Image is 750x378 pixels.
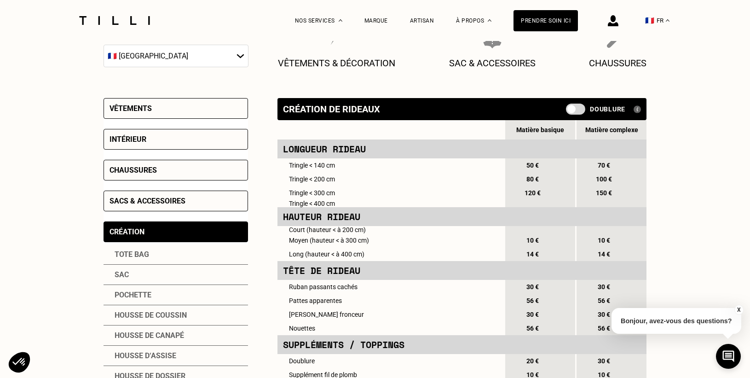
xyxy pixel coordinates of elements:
[524,162,541,169] span: 50 €
[277,354,504,368] td: Doublure
[595,297,612,304] span: 56 €
[595,357,612,365] span: 30 €
[524,357,541,365] span: 20 €
[104,346,248,366] div: Housse d‘assise
[278,58,395,69] p: Vêtements & décoration
[734,305,743,315] button: X
[277,308,504,321] td: [PERSON_NAME] fronceur
[277,172,504,186] td: Tringle < 200 cm
[277,140,504,158] td: Longueur rideau
[612,308,741,334] p: Bonjour, avez-vous des questions?
[277,226,504,233] td: Court (hauteur < à 200 cm)
[110,227,144,236] div: Création
[104,285,248,305] div: Pochette
[595,175,612,183] span: 100 €
[277,247,504,261] td: Long (hauteur < à 400 cm)
[595,237,612,244] span: 10 €
[277,261,504,280] td: Tête de rideau
[110,135,146,144] div: Intérieur
[524,283,541,291] span: 30 €
[277,200,504,207] td: Tringle < 400 cm
[283,104,380,115] div: Création de rideaux
[666,19,669,22] img: menu déroulant
[595,283,612,291] span: 30 €
[410,17,434,24] a: Artisan
[524,237,541,244] span: 10 €
[277,186,504,200] td: Tringle < 300 cm
[76,16,153,25] img: Logo du service de couturière Tilli
[524,297,541,304] span: 56 €
[277,321,504,335] td: Nouettes
[449,58,536,69] p: Sac & Accessoires
[608,15,618,26] img: icône connexion
[277,207,504,226] td: Hauteur rideau
[595,325,612,332] span: 56 €
[524,311,541,318] span: 30 €
[634,105,641,113] img: Qu'est ce qu'une doublure ?
[524,325,541,332] span: 56 €
[277,158,504,172] td: Tringle < 140 cm
[589,58,646,69] p: Chaussures
[645,16,654,25] span: 🇫🇷
[590,105,625,113] span: Doublure
[110,166,157,174] div: Chaussures
[524,189,541,197] span: 120 €
[513,10,578,31] a: Prendre soin ici
[524,250,541,258] span: 14 €
[277,233,504,247] td: Moyen (hauteur < à 300 cm)
[104,326,248,346] div: Housse de canapé
[277,280,504,294] td: Ruban passants cachés
[595,189,612,197] span: 150 €
[277,335,504,354] td: Suppléments / toppings
[110,104,152,113] div: Vêtements
[595,162,612,169] span: 70 €
[364,17,388,24] a: Marque
[104,305,248,326] div: Housse de coussin
[505,120,575,140] th: Matière basique
[104,265,248,285] div: Sac
[577,120,646,140] th: Matière complexe
[488,19,491,22] img: Menu déroulant à propos
[339,19,342,22] img: Menu déroulant
[277,294,504,308] td: Pattes apparentes
[524,175,541,183] span: 80 €
[104,244,248,265] div: Tote bag
[110,197,185,205] div: Sacs & accessoires
[595,311,612,318] span: 30 €
[595,250,612,258] span: 14 €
